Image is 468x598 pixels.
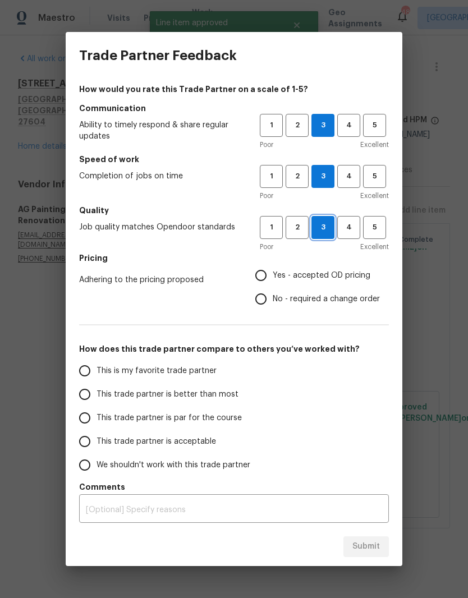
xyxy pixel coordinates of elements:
div: How does this trade partner compare to others you’ve worked with? [79,359,389,477]
span: No - required a change order [273,293,380,305]
span: Excellent [360,190,389,201]
span: 1 [261,170,282,183]
span: Ability to timely respond & share regular updates [79,119,242,142]
span: 5 [364,221,385,234]
h5: Comments [79,481,389,493]
span: Completion of jobs on time [79,171,242,182]
button: 1 [260,114,283,137]
button: 2 [286,114,309,137]
span: Excellent [360,139,389,150]
h4: How would you rate this Trade Partner on a scale of 1-5? [79,84,389,95]
span: Excellent [360,241,389,252]
button: 4 [337,114,360,137]
span: 3 [312,170,334,183]
span: 4 [338,170,359,183]
button: 1 [260,216,283,239]
button: 5 [363,165,386,188]
button: 5 [363,216,386,239]
span: 4 [338,221,359,234]
button: 2 [286,216,309,239]
span: This trade partner is acceptable [97,436,216,448]
span: 1 [261,221,282,234]
span: Job quality matches Opendoor standards [79,222,242,233]
h5: Pricing [79,252,389,264]
button: 3 [311,165,334,188]
span: 3 [312,221,334,234]
span: 2 [287,221,308,234]
span: Poor [260,190,273,201]
h5: Speed of work [79,154,389,165]
span: 2 [287,119,308,132]
button: 3 [311,216,334,239]
span: 4 [338,119,359,132]
span: 5 [364,170,385,183]
span: We shouldn't work with this trade partner [97,459,250,471]
h3: Trade Partner Feedback [79,48,237,63]
h5: How does this trade partner compare to others you’ve worked with? [79,343,389,355]
h5: Communication [79,103,389,114]
button: 4 [337,165,360,188]
div: Pricing [255,264,389,311]
span: Adhering to the pricing proposed [79,274,237,286]
button: 5 [363,114,386,137]
button: 3 [311,114,334,137]
span: 1 [261,119,282,132]
span: This is my favorite trade partner [97,365,217,377]
span: 5 [364,119,385,132]
span: This trade partner is par for the course [97,412,242,424]
span: Poor [260,139,273,150]
button: 1 [260,165,283,188]
button: 4 [337,216,360,239]
span: 2 [287,170,308,183]
span: 3 [312,119,334,132]
span: This trade partner is better than most [97,389,238,401]
h5: Quality [79,205,389,216]
button: 2 [286,165,309,188]
span: Poor [260,241,273,252]
span: Yes - accepted OD pricing [273,270,370,282]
